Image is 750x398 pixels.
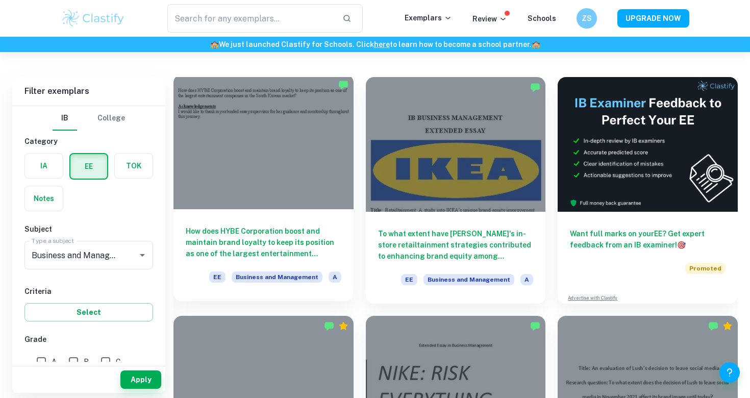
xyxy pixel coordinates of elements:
[24,223,153,235] h6: Subject
[70,154,107,179] button: EE
[84,356,89,367] span: B
[186,226,341,259] h6: How does HYBE Corporation boost and maintain brand loyalty to keep its position as one of the lar...
[53,106,77,131] button: IB
[530,321,540,331] img: Marked
[617,9,689,28] button: UPGRADE NOW
[558,77,738,304] a: Want full marks on yourEE? Get expert feedback from an IB examiner!PromotedAdvertise with Clastify
[324,321,334,331] img: Marked
[338,80,348,90] img: Marked
[558,77,738,212] img: Thumbnail
[52,356,57,367] span: A
[61,8,126,29] img: Clastify logo
[532,40,540,48] span: 🏫
[24,303,153,321] button: Select
[581,13,593,24] h6: ZS
[210,40,219,48] span: 🏫
[520,274,533,285] span: A
[116,356,121,367] span: C
[32,236,74,245] label: Type a subject
[173,77,354,304] a: How does HYBE Corporation boost and maintain brand loyalty to keep its position as one of the lar...
[120,370,161,389] button: Apply
[25,186,63,211] button: Notes
[685,263,726,274] span: Promoted
[24,136,153,147] h6: Category
[374,40,390,48] a: here
[423,274,514,285] span: Business and Management
[405,12,452,23] p: Exemplars
[12,77,165,106] h6: Filter exemplars
[677,241,686,249] span: 🎯
[329,271,341,283] span: A
[2,39,748,50] h6: We just launched Clastify for Schools. Click to learn how to become a school partner.
[528,14,556,22] a: Schools
[209,271,226,283] span: EE
[167,4,334,33] input: Search for any exemplars...
[338,321,348,331] div: Premium
[24,286,153,297] h6: Criteria
[25,154,63,178] button: IA
[24,334,153,345] h6: Grade
[472,13,507,24] p: Review
[378,228,534,262] h6: To what extent have [PERSON_NAME]'s in-store retailtainment strategies contributed to enhancing b...
[530,82,540,92] img: Marked
[577,8,597,29] button: ZS
[135,248,149,262] button: Open
[708,321,718,331] img: Marked
[97,106,125,131] button: College
[722,321,733,331] div: Premium
[719,362,740,383] button: Help and Feedback
[53,106,125,131] div: Filter type choice
[401,274,417,285] span: EE
[568,294,617,302] a: Advertise with Clastify
[570,228,726,251] h6: Want full marks on your EE ? Get expert feedback from an IB examiner!
[232,271,322,283] span: Business and Management
[115,154,153,178] button: TOK
[366,77,546,304] a: To what extent have [PERSON_NAME]'s in-store retailtainment strategies contributed to enhancing b...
